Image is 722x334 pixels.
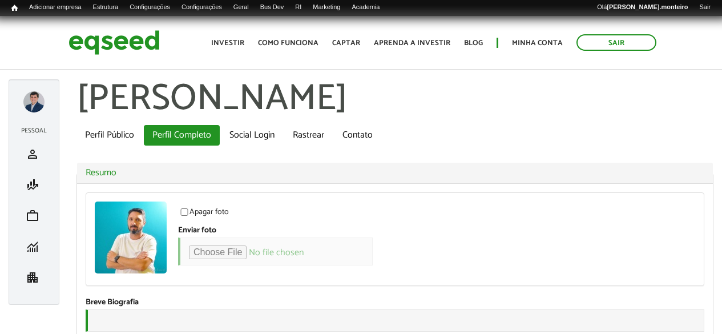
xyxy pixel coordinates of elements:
[174,208,195,216] input: Apagar foto
[95,202,167,273] a: Ver perfil do usuário.
[374,39,450,47] a: Aprenda a investir
[124,3,176,12] a: Configurações
[6,3,23,14] a: Início
[228,3,255,12] a: Geral
[307,3,346,12] a: Marketing
[693,3,716,12] a: Sair
[18,271,50,284] a: apartment
[87,3,124,12] a: Estrutura
[26,209,39,223] span: work
[26,147,39,161] span: person
[26,271,39,284] span: apartment
[18,178,50,192] a: finance_mode
[591,3,693,12] a: Olá[PERSON_NAME].monteiro
[15,139,53,170] li: Meu perfil
[221,125,283,146] a: Social Login
[178,227,216,235] label: Enviar foto
[332,39,360,47] a: Captar
[18,240,50,253] a: monitoring
[76,79,713,119] h1: [PERSON_NAME]
[15,200,53,231] li: Meu portfólio
[95,202,167,273] img: Foto de Jean Carlos Possamai
[86,168,704,178] a: Resumo
[23,3,87,12] a: Adicionar empresa
[284,125,333,146] a: Rastrear
[23,91,45,112] a: Expandir menu
[15,231,53,262] li: Minhas rodadas de investimento
[11,4,18,12] span: Início
[512,39,563,47] a: Minha conta
[76,125,143,146] a: Perfil Público
[178,208,229,220] label: Apagar foto
[255,3,290,12] a: Bus Dev
[68,27,160,58] img: EqSeed
[289,3,307,12] a: RI
[15,127,53,134] h2: Pessoal
[26,240,39,253] span: monitoring
[211,39,244,47] a: Investir
[18,147,50,161] a: person
[334,125,381,146] a: Contato
[258,39,318,47] a: Como funciona
[18,209,50,223] a: work
[346,3,385,12] a: Academia
[464,39,483,47] a: Blog
[576,34,656,51] a: Sair
[607,3,688,10] strong: [PERSON_NAME].monteiro
[176,3,228,12] a: Configurações
[86,299,139,307] label: Breve Biografia
[144,125,220,146] a: Perfil Completo
[26,178,39,192] span: finance_mode
[15,262,53,293] li: Minha empresa
[15,170,53,200] li: Minha simulação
